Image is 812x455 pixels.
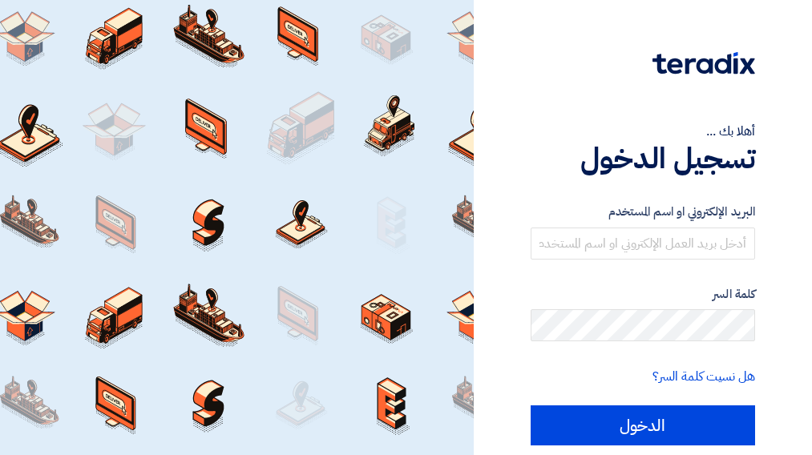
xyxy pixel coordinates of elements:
[531,227,755,260] input: أدخل بريد العمل الإلكتروني او اسم المستخدم الخاص بك ...
[531,141,755,176] h1: تسجيل الدخول
[531,122,755,141] div: أهلا بك ...
[531,203,755,221] label: البريد الإلكتروني او اسم المستخدم
[531,285,755,304] label: كلمة السر
[652,367,755,386] a: هل نسيت كلمة السر؟
[531,405,755,445] input: الدخول
[652,52,755,74] img: Teradix logo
